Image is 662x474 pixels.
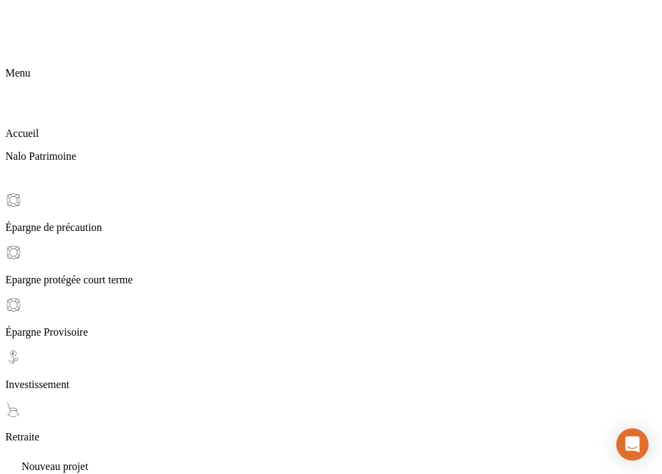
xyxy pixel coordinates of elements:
[5,222,657,234] p: Épargne de précaution
[5,67,30,79] span: Menu
[5,98,657,140] div: Accueil
[5,150,657,162] p: Nalo Patrimoine
[5,297,657,338] div: Épargne Provisoire
[5,431,657,443] p: Retraite
[5,379,657,391] p: Investissement
[5,349,657,391] div: Investissement
[5,454,657,473] div: Nouveau projet
[5,192,657,234] div: Épargne de précaution
[5,401,657,443] div: Retraite
[5,128,657,140] p: Accueil
[5,326,657,338] p: Épargne Provisoire
[22,461,88,472] span: Nouveau projet
[616,428,649,461] div: Open Intercom Messenger
[5,274,657,286] p: Epargne protégée court terme
[5,244,657,286] div: Epargne protégée court terme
